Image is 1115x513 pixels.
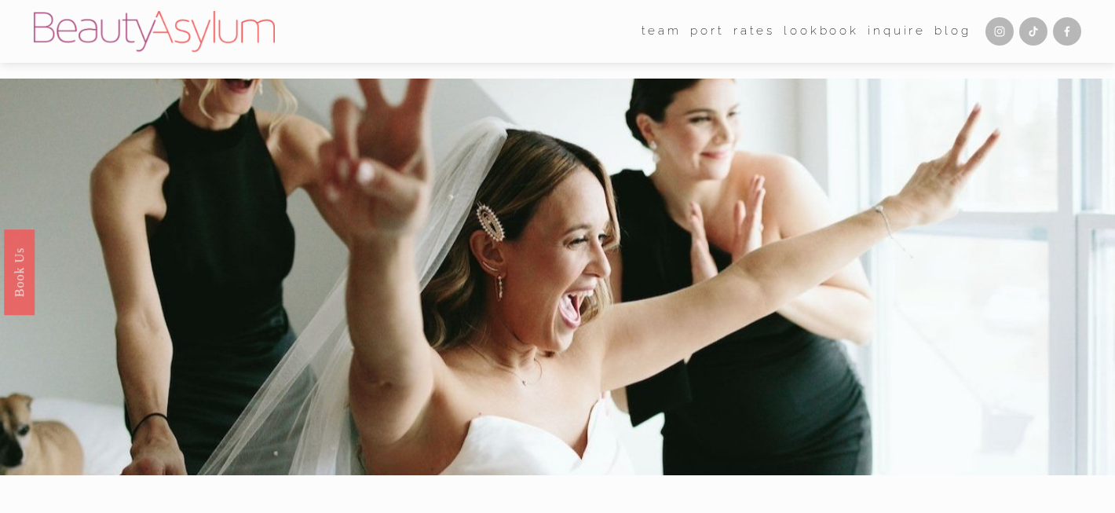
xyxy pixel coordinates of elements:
a: Inquire [868,20,926,44]
span: team [642,20,682,42]
a: Instagram [985,17,1014,46]
img: Beauty Asylum | Bridal Hair &amp; Makeup Charlotte &amp; Atlanta [34,11,275,52]
a: TikTok [1019,17,1047,46]
a: Rates [733,20,775,44]
a: Facebook [1053,17,1081,46]
a: folder dropdown [642,20,682,44]
a: Book Us [4,229,35,314]
a: Lookbook [784,20,859,44]
a: Blog [934,20,971,44]
a: port [690,20,724,44]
